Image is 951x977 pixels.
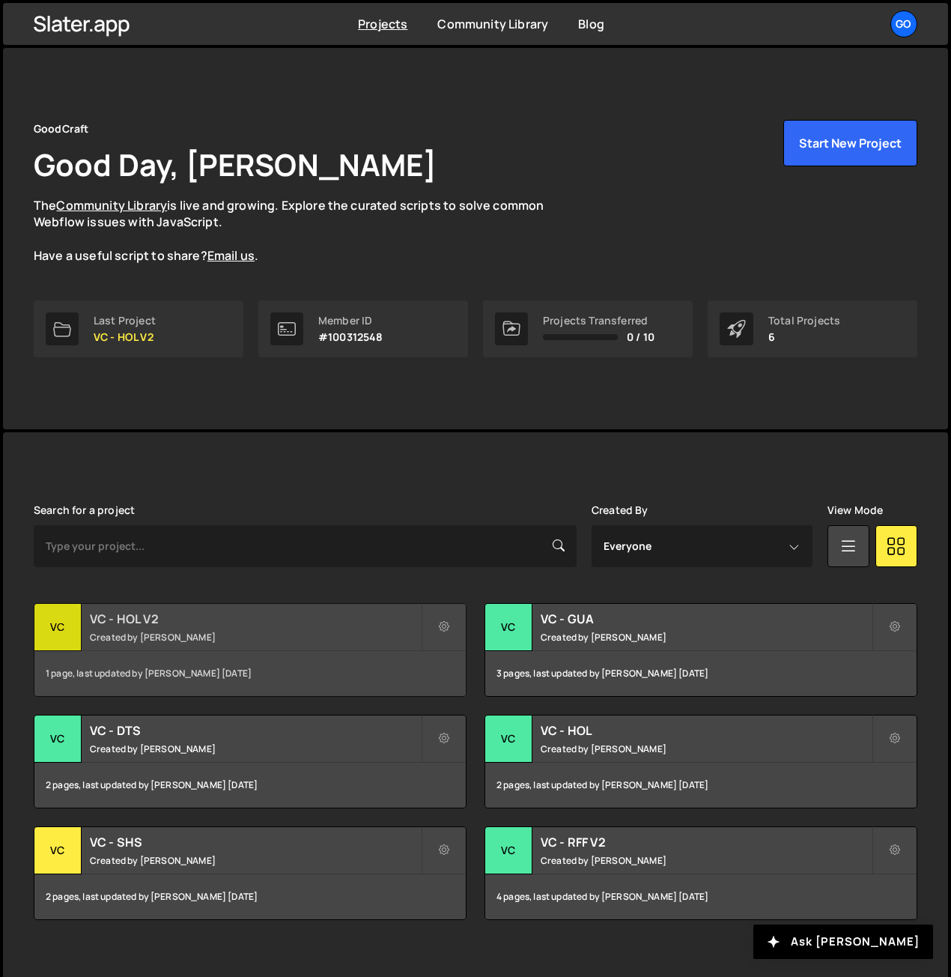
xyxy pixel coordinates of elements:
[318,331,383,343] p: #100312548
[627,331,654,343] span: 0 / 10
[437,16,548,32] a: Community Library
[578,16,604,32] a: Blog
[753,925,933,959] button: Ask [PERSON_NAME]
[34,197,573,264] p: The is live and growing. Explore the curated scripts to solve common Webflow issues with JavaScri...
[94,315,156,327] div: Last Project
[485,651,917,696] div: 3 pages, last updated by [PERSON_NAME] [DATE]
[90,834,421,850] h2: VC - SHS
[484,715,917,808] a: VC VC - HOL Created by [PERSON_NAME] 2 pages, last updated by [PERSON_NAME] [DATE]
[90,854,421,867] small: Created by [PERSON_NAME]
[783,120,917,166] button: Start New Project
[890,10,917,37] a: Go
[358,16,407,32] a: Projects
[485,604,532,651] div: VC
[541,722,872,739] h2: VC - HOL
[485,716,532,763] div: VC
[90,631,421,644] small: Created by [PERSON_NAME]
[90,742,421,755] small: Created by [PERSON_NAME]
[34,651,466,696] div: 1 page, last updated by [PERSON_NAME] [DATE]
[485,763,917,808] div: 2 pages, last updated by [PERSON_NAME] [DATE]
[207,247,255,264] a: Email us
[34,504,135,516] label: Search for a project
[484,603,917,697] a: VC VC - GUA Created by [PERSON_NAME] 3 pages, last updated by [PERSON_NAME] [DATE]
[34,604,82,651] div: VC
[541,611,872,627] h2: VC - GUA
[541,854,872,867] small: Created by [PERSON_NAME]
[541,834,872,850] h2: VC - RFF V2
[34,874,466,919] div: 2 pages, last updated by [PERSON_NAME] [DATE]
[34,827,82,874] div: VC
[318,315,383,327] div: Member ID
[541,631,872,644] small: Created by [PERSON_NAME]
[768,331,840,343] p: 6
[768,315,840,327] div: Total Projects
[34,603,467,697] a: VC VC - HOL V2 Created by [PERSON_NAME] 1 page, last updated by [PERSON_NAME] [DATE]
[541,742,872,755] small: Created by [PERSON_NAME]
[90,722,421,739] h2: VC - DTS
[543,315,654,327] div: Projects Transferred
[34,120,88,138] div: GoodCraft
[34,144,437,185] h1: Good Day, [PERSON_NAME]
[34,525,577,567] input: Type your project...
[34,826,467,920] a: VC VC - SHS Created by [PERSON_NAME] 2 pages, last updated by [PERSON_NAME] [DATE]
[827,504,883,516] label: View Mode
[94,331,156,343] p: VC - HOL V2
[34,716,82,763] div: VC
[56,197,167,214] a: Community Library
[485,874,917,919] div: 4 pages, last updated by [PERSON_NAME] [DATE]
[34,715,467,808] a: VC VC - DTS Created by [PERSON_NAME] 2 pages, last updated by [PERSON_NAME] [DATE]
[34,300,243,357] a: Last Project VC - HOL V2
[592,504,648,516] label: Created By
[484,826,917,920] a: VC VC - RFF V2 Created by [PERSON_NAME] 4 pages, last updated by [PERSON_NAME] [DATE]
[34,763,466,808] div: 2 pages, last updated by [PERSON_NAME] [DATE]
[90,611,421,627] h2: VC - HOL V2
[485,827,532,874] div: VC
